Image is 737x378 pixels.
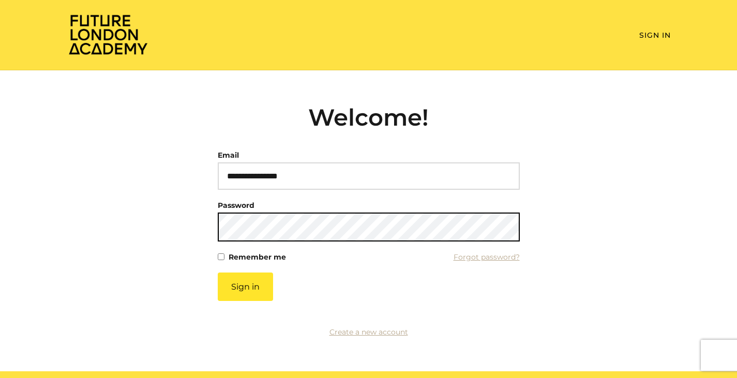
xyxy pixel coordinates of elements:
[639,31,671,40] a: Sign In
[329,327,408,337] a: Create a new account
[229,250,286,264] label: Remember me
[218,148,239,162] label: Email
[218,273,273,301] button: Sign in
[218,198,254,213] label: Password
[218,103,520,131] h2: Welcome!
[67,13,149,55] img: Home Page
[454,250,520,264] a: Forgot password?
